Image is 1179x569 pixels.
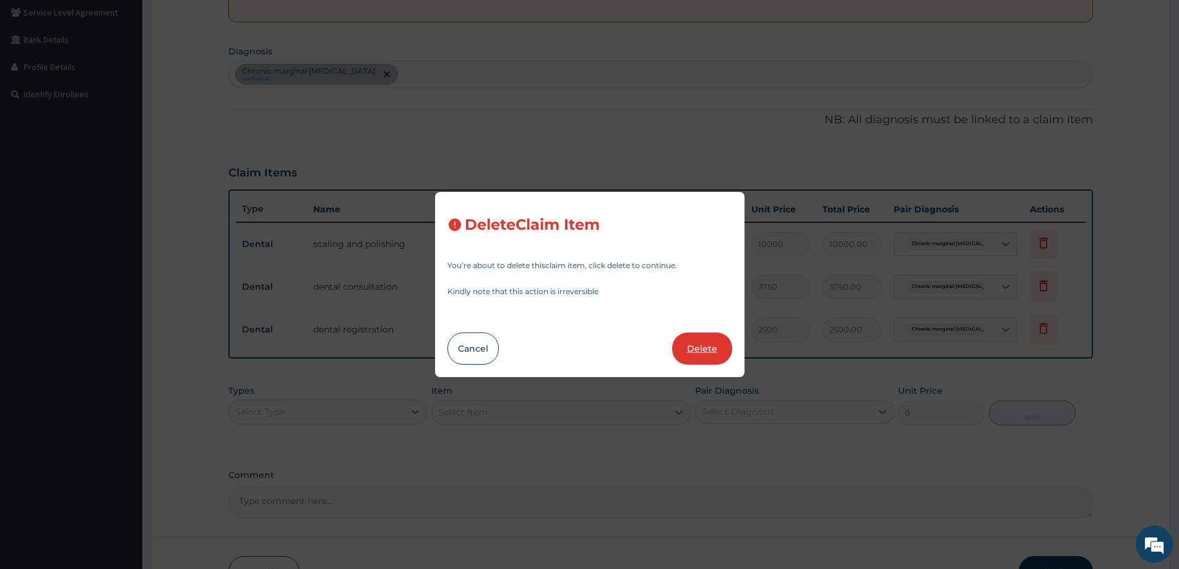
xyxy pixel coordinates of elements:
[447,262,732,269] p: You’re about to delete this claim item , click delete to continue.
[6,338,236,381] textarea: Type your message and hit 'Enter'
[64,69,208,85] div: Chat with us now
[447,288,732,295] p: Kindly note that this action is irreversible
[23,62,50,93] img: d_794563401_company_1708531726252_794563401
[72,156,171,281] span: We're online!
[672,332,732,365] button: Delete
[203,6,233,36] div: Minimize live chat window
[447,332,499,365] button: Cancel
[465,217,600,233] h3: Delete Claim Item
